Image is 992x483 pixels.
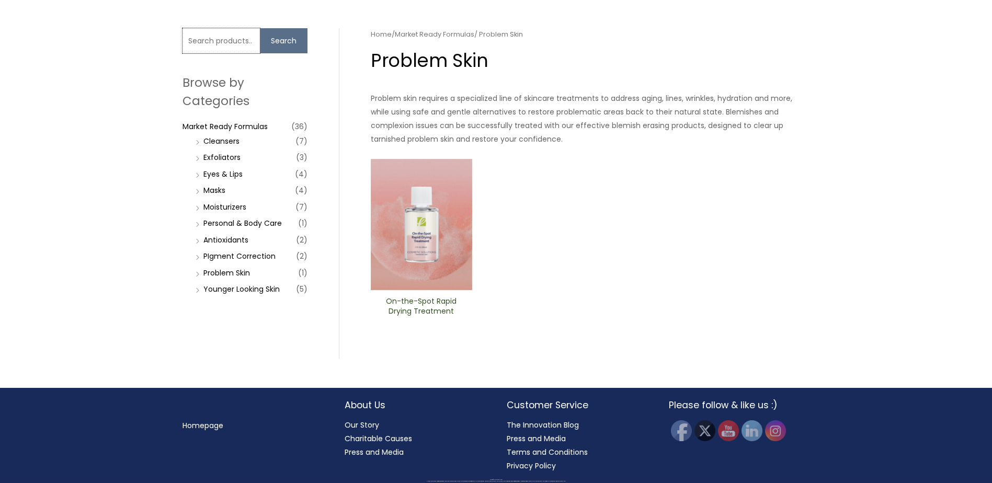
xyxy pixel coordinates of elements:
nav: Breadcrumb [371,28,809,41]
span: (36) [291,119,307,134]
span: (5) [296,282,307,296]
a: Exfoliators [203,152,241,163]
span: (2) [296,233,307,247]
a: Cleansers [203,136,240,146]
h2: About Us [345,398,486,412]
span: (7) [295,134,307,148]
a: Terms and Conditions [507,447,588,457]
a: Market Ready Formulas [395,29,474,39]
a: Younger Looking Skin [203,284,280,294]
nav: Customer Service [507,418,648,473]
a: Our Story [345,420,379,430]
a: PIgment Correction [203,251,276,261]
a: Personal & Body Care [203,218,282,228]
a: Press and Media [345,447,404,457]
a: Problem Skin [203,268,250,278]
a: Antioxidants [203,235,248,245]
img: Twitter [694,420,715,441]
h2: Browse by Categories [183,74,307,109]
a: The Innovation Blog [507,420,579,430]
a: Privacy Policy [507,461,556,471]
h2: On-the-Spot ​Rapid Drying Treatment [379,296,463,316]
p: Problem skin requires a specialized line of skincare treatments to address aging, lines, wrinkles... [371,91,809,146]
a: Market Ready Formulas [183,121,268,132]
nav: About Us [345,418,486,459]
span: (1) [298,216,307,231]
span: (1) [298,266,307,280]
a: On-the-Spot ​Rapid Drying Treatment [379,296,463,320]
img: Facebook [671,420,692,441]
div: All material on this Website, including design, text, images, logos and sounds, are owned by Cosm... [18,481,974,482]
a: Eyes & Lips [203,169,243,179]
button: Search [260,28,307,53]
a: Charitable Causes [345,433,412,444]
span: (4) [295,183,307,198]
h2: Customer Service [507,398,648,412]
a: Home [371,29,392,39]
input: Search products… [183,28,260,53]
span: (7) [295,200,307,214]
span: (4) [295,167,307,181]
a: Press and Media [507,433,566,444]
span: (3) [296,150,307,165]
a: Masks [203,185,225,195]
nav: Menu [183,419,324,432]
img: On-the-Spot ​Rapid Drying Treatment [371,159,473,291]
h2: Please follow & like us :) [669,398,810,412]
a: Moisturizers [203,202,246,212]
a: Homepage [183,420,223,431]
span: (2) [296,249,307,263]
h1: Problem Skin [371,48,809,73]
div: Copyright © 2025 [18,479,974,480]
